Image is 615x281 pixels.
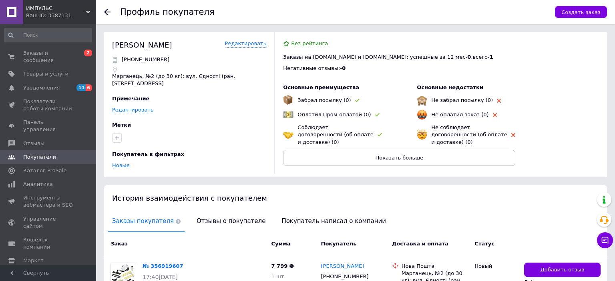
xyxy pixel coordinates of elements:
img: rating-tag-type [493,113,497,117]
p: Марганець, №2 (до 30 кг): вул. Єдності (ран. [STREET_ADDRESS] [112,73,266,87]
span: Не соблюдает договоренности (об оплате и доставке) (0) [431,124,507,145]
h1: Профиль покупателя [120,7,215,17]
span: История взаимодействия с покупателем [112,194,267,202]
span: 1 [490,54,493,60]
button: Добавить отзыв [524,263,601,277]
span: Покупатель [321,241,357,247]
span: 11 [76,84,86,91]
span: Каталог ProSale [23,167,66,174]
span: 1 шт. [271,273,286,279]
img: emoji [417,95,427,106]
span: Не забрал посылку (0) [431,97,493,103]
span: Покупатель написал о компании [277,211,390,231]
img: rating-tag-type [375,113,380,117]
span: Соблюдает договоренности (об оплате и доставке) (0) [297,124,373,145]
img: emoji [283,95,293,105]
img: rating-tag-type [497,99,501,103]
button: Чат с покупателем [597,232,613,248]
span: Уведомления [23,84,60,92]
span: Доставка и оплата [392,241,448,247]
a: Новые [112,162,130,168]
span: Забрал посылку (0) [297,97,351,103]
span: 6 [86,84,92,91]
button: Показать больше [283,150,515,166]
span: Метки [112,122,131,128]
span: Покупатели [23,153,56,161]
span: Основные недостатки [417,84,483,90]
span: Панель управления [23,119,74,133]
a: [PERSON_NAME] [321,263,364,270]
img: rating-tag-type [355,99,360,102]
span: Инструменты вебмастера и SEO [23,194,74,209]
span: Заказы покупателя [108,211,185,231]
div: Новый [474,263,518,270]
input: Поиск [4,28,92,42]
span: Отзывы [23,140,44,147]
div: Нова Пошта [402,263,468,270]
span: Управление сайтом [23,215,74,230]
span: ИМПУЛЬС [26,5,86,12]
span: Сумма [271,241,291,247]
div: Ваш ID: 3387131 [26,12,96,19]
a: Редактировать [112,107,154,113]
span: Оплатил Пром-оплатой (0) [297,112,371,118]
a: № 356919607 [143,263,183,269]
span: Показать больше [376,155,424,161]
span: 2 [84,50,92,56]
span: Без рейтинга [291,40,328,46]
div: Покупатель в фильтрах [112,151,264,158]
img: emoji [283,110,293,120]
img: emoji [417,110,427,120]
span: Показатели работы компании [23,98,74,112]
span: 0 [342,65,346,71]
span: Создать заказ [561,9,601,15]
a: Редактировать [225,40,267,48]
span: Аналитика [23,181,53,188]
span: 0 [467,54,471,60]
button: Создать заказ [555,6,607,18]
span: Негативные отзывы: - [283,65,342,71]
img: rating-tag-type [511,133,515,137]
span: Статус [474,241,494,247]
p: [PHONE_NUMBER] [122,56,169,63]
span: Заказы и сообщения [23,50,74,64]
span: Не оплатил заказ (0) [431,112,488,118]
span: 7 799 ₴ [271,263,294,269]
div: [PERSON_NAME] [112,40,172,50]
span: 17:40[DATE] [143,274,178,280]
span: Примечание [112,96,149,102]
span: Основные преимущества [283,84,359,90]
img: emoji [417,130,427,140]
img: rating-tag-type [378,133,382,137]
span: Отзывы о покупателе [193,211,269,231]
div: Вернуться назад [104,9,111,15]
img: emoji [283,130,293,140]
span: Добавить отзыв [541,266,585,274]
span: Кошелек компании [23,236,74,251]
span: Маркет [23,257,44,264]
span: Товары и услуги [23,70,68,78]
span: Заказы на [DOMAIN_NAME] и [DOMAIN_NAME]: успешные за 12 мес - , всего - [283,54,493,60]
span: Заказ [111,241,128,247]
